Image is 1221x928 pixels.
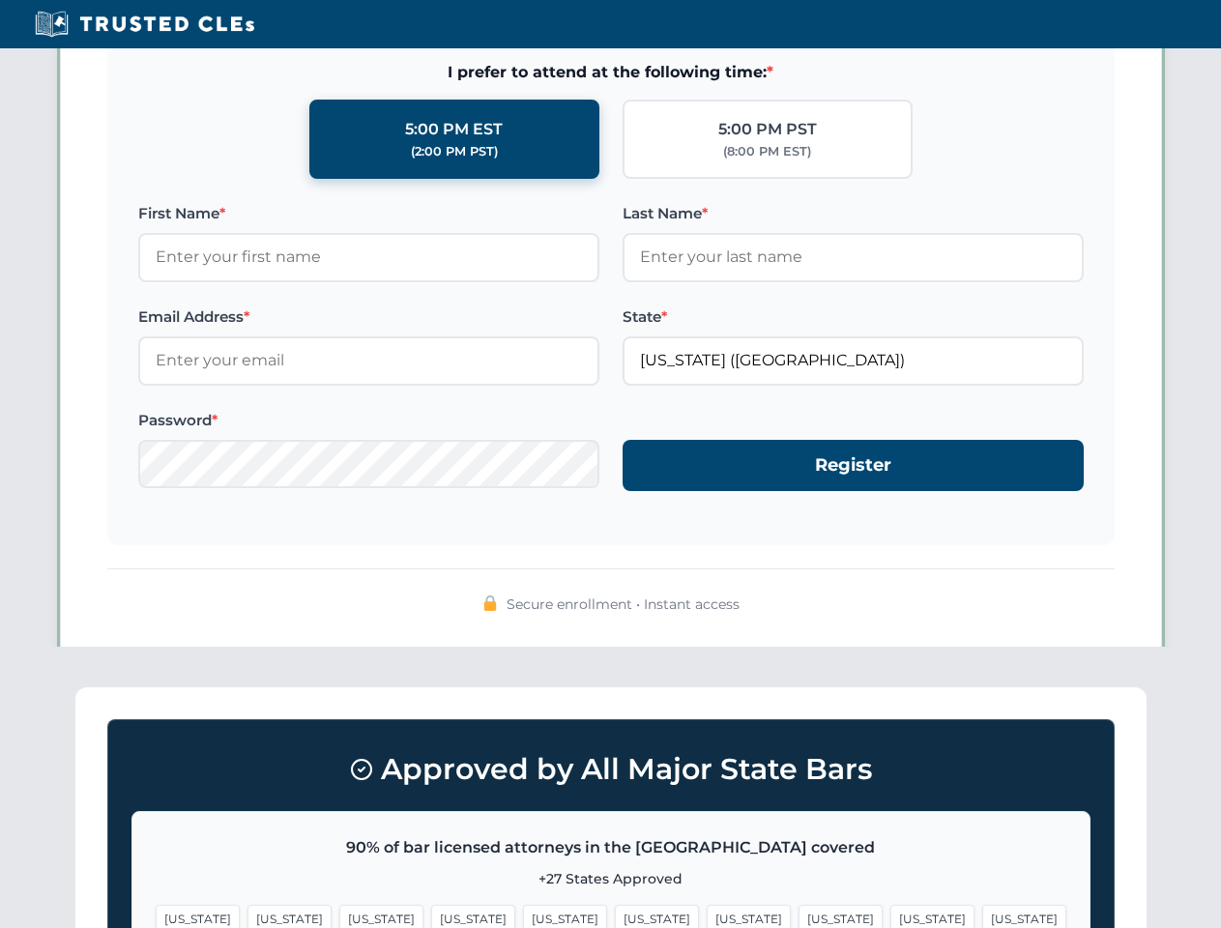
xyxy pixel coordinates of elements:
[29,10,260,39] img: Trusted CLEs
[623,440,1084,491] button: Register
[156,868,1066,889] p: +27 States Approved
[723,142,811,161] div: (8:00 PM EST)
[623,305,1084,329] label: State
[623,202,1084,225] label: Last Name
[623,336,1084,385] input: Florida (FL)
[623,233,1084,281] input: Enter your last name
[131,743,1090,796] h3: Approved by All Major State Bars
[156,835,1066,860] p: 90% of bar licensed attorneys in the [GEOGRAPHIC_DATA] covered
[138,336,599,385] input: Enter your email
[405,117,503,142] div: 5:00 PM EST
[718,117,817,142] div: 5:00 PM PST
[411,142,498,161] div: (2:00 PM PST)
[138,202,599,225] label: First Name
[138,60,1084,85] span: I prefer to attend at the following time:
[482,595,498,611] img: 🔒
[138,305,599,329] label: Email Address
[138,233,599,281] input: Enter your first name
[138,409,599,432] label: Password
[507,594,740,615] span: Secure enrollment • Instant access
